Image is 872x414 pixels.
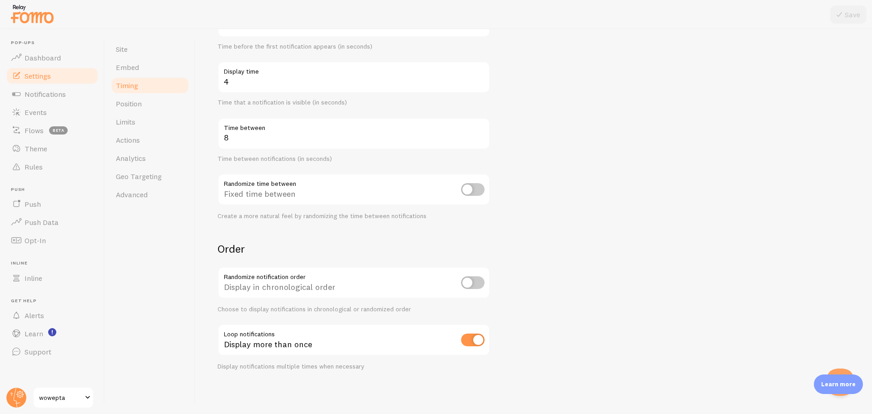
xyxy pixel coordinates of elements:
span: Inline [25,274,42,283]
span: Timing [116,81,138,90]
a: Inline [5,269,99,287]
svg: <p>Watch New Feature Tutorials!</p> [48,328,56,336]
a: Limits [110,113,190,131]
span: wowepta [39,392,82,403]
span: Push [25,200,41,209]
a: Site [110,40,190,58]
span: Flows [25,126,44,135]
label: Display time [218,61,490,77]
a: Learn [5,324,99,343]
img: fomo-relay-logo-orange.svg [10,2,55,25]
a: Events [5,103,99,121]
span: Rules [25,162,43,171]
span: Limits [116,117,135,126]
span: Analytics [116,154,146,163]
span: Alerts [25,311,44,320]
span: Events [25,108,47,117]
a: Embed [110,58,190,76]
a: Theme [5,140,99,158]
a: Settings [5,67,99,85]
a: Geo Targeting [110,167,190,185]
label: Time between [218,118,490,133]
span: Opt-In [25,236,46,245]
div: Display in chronological order [218,267,490,300]
span: Actions [116,135,140,145]
a: Notifications [5,85,99,103]
span: Notifications [25,90,66,99]
span: Embed [116,63,139,72]
div: Choose to display notifications in chronological or randomized order [218,305,490,314]
a: Push Data [5,213,99,231]
a: wowepta [33,387,94,409]
iframe: Help Scout Beacon - Open [827,369,854,396]
a: Actions [110,131,190,149]
span: Theme [25,144,47,153]
span: beta [49,126,68,135]
span: Learn [25,329,43,338]
a: Alerts [5,306,99,324]
a: Push [5,195,99,213]
h2: Order [218,242,490,256]
a: Timing [110,76,190,95]
p: Learn more [821,380,856,389]
span: Push Data [25,218,59,227]
a: Flows beta [5,121,99,140]
div: Learn more [814,374,863,394]
div: Time that a notification is visible (in seconds) [218,99,490,107]
span: Geo Targeting [116,172,162,181]
a: Analytics [110,149,190,167]
a: Rules [5,158,99,176]
div: Time between notifications (in seconds) [218,155,490,163]
div: Create a more natural feel by randomizing the time between notifications [218,212,490,220]
div: Fixed time between [218,174,490,207]
span: Advanced [116,190,148,199]
div: Display notifications multiple times when necessary [218,363,490,371]
span: Get Help [11,298,99,304]
span: Settings [25,71,51,80]
a: Opt-In [5,231,99,249]
span: Inline [11,260,99,266]
a: Dashboard [5,49,99,67]
div: Time before the first notification appears (in seconds) [218,43,490,51]
a: Support [5,343,99,361]
span: Push [11,187,99,193]
span: Pop-ups [11,40,99,46]
a: Position [110,95,190,113]
span: Position [116,99,142,108]
div: Display more than once [218,324,490,357]
span: Site [116,45,128,54]
a: Advanced [110,185,190,204]
span: Dashboard [25,53,61,62]
span: Support [25,347,51,356]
